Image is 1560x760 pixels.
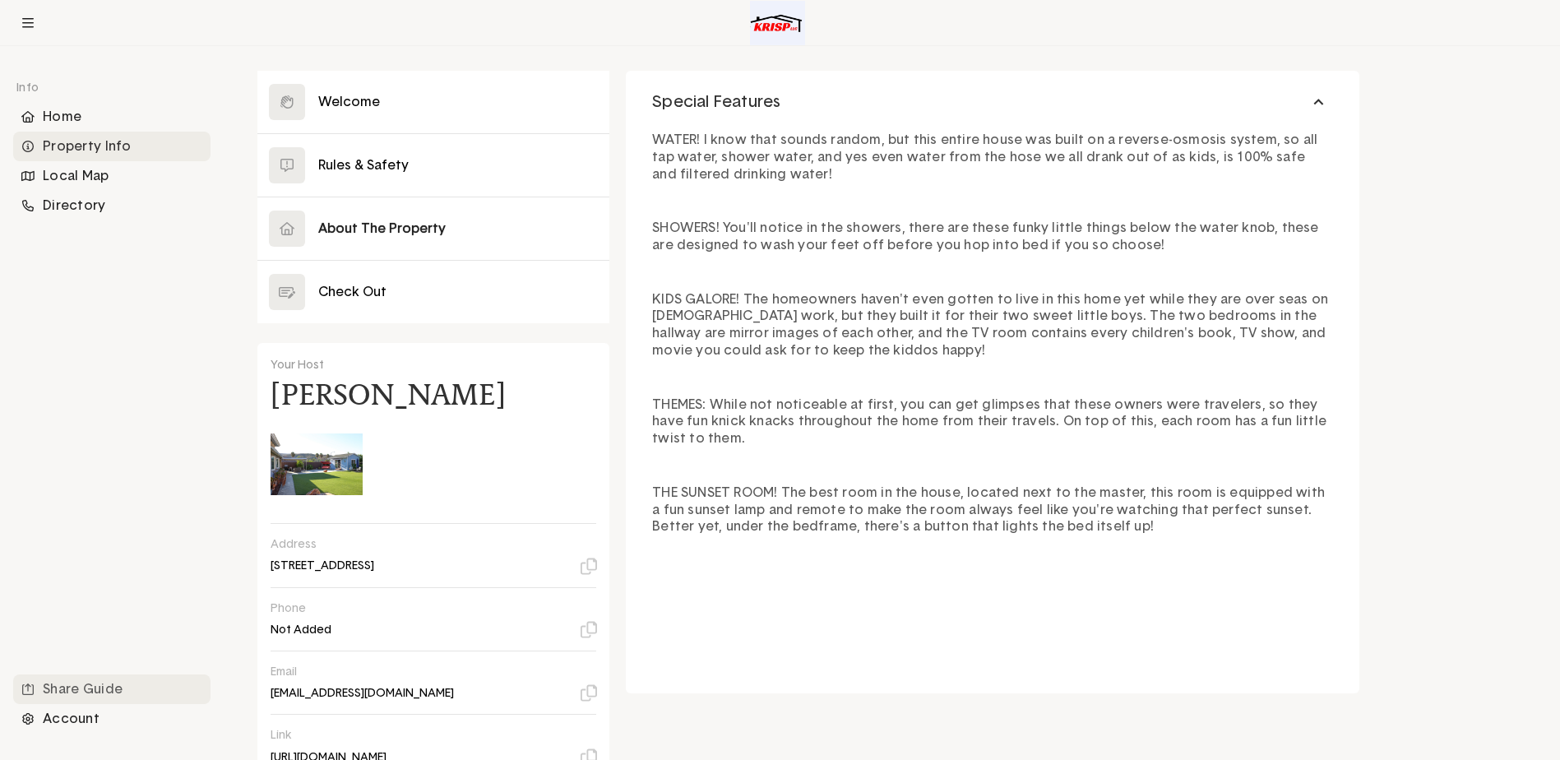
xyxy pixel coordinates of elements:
[13,704,211,734] div: Account
[13,674,211,704] li: Navigation item
[13,102,211,132] li: Navigation item
[652,220,1332,254] p: SHOWERS! You'll notice in the showers, there are these funky little things below the water knob, ...
[13,674,211,704] div: Share Guide
[13,161,211,191] li: Navigation item
[271,537,586,552] p: Address
[13,132,211,161] li: Navigation item
[271,418,363,510] img: Kaden Cowles's avatar
[652,91,780,113] span: Special Features
[271,665,586,679] p: Email
[652,396,1332,447] p: THEMES: While not noticeable at first, you can get glimpses that these owners were travelers, so ...
[13,704,211,734] li: Navigation item
[13,191,211,220] div: Directory
[271,601,586,616] p: Phone
[750,1,805,45] img: Logo
[271,382,506,408] h4: [PERSON_NAME]
[13,191,211,220] li: Navigation item
[652,291,1332,359] p: KIDS GALORE! The homeowners haven't even gotten to live in this home yet while they are over seas...
[626,71,1359,133] button: Special Features
[271,359,324,371] span: Your Host
[271,623,331,637] p: Not Added
[271,728,586,743] p: Link
[271,558,374,573] p: [STREET_ADDRESS]
[652,132,1332,183] p: WATER! I know that sounds random, but this entire house was built on a reverse-osmosis system, so...
[652,484,1332,535] p: THE SUNSET ROOM! The best room in the house, located next to the master, this room is equipped wi...
[13,132,211,161] div: Property Info
[13,161,211,191] div: Local Map
[271,686,454,701] p: [EMAIL_ADDRESS][DOMAIN_NAME]
[13,102,211,132] div: Home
